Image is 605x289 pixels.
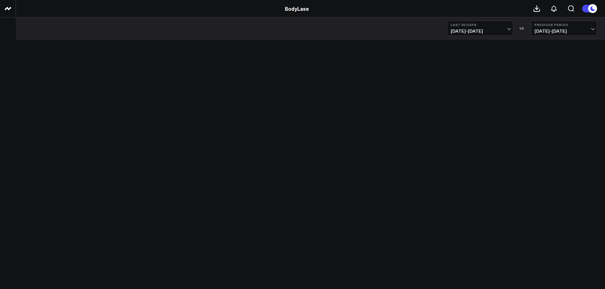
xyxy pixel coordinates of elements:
[516,26,528,30] div: VS
[451,29,510,34] span: [DATE] - [DATE]
[447,21,513,36] button: Last 30 Days[DATE]-[DATE]
[531,21,597,36] button: Previous Period[DATE]-[DATE]
[451,23,510,27] b: Last 30 Days
[534,23,594,27] b: Previous Period
[285,5,309,12] a: BodyLase
[534,29,594,34] span: [DATE] - [DATE]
